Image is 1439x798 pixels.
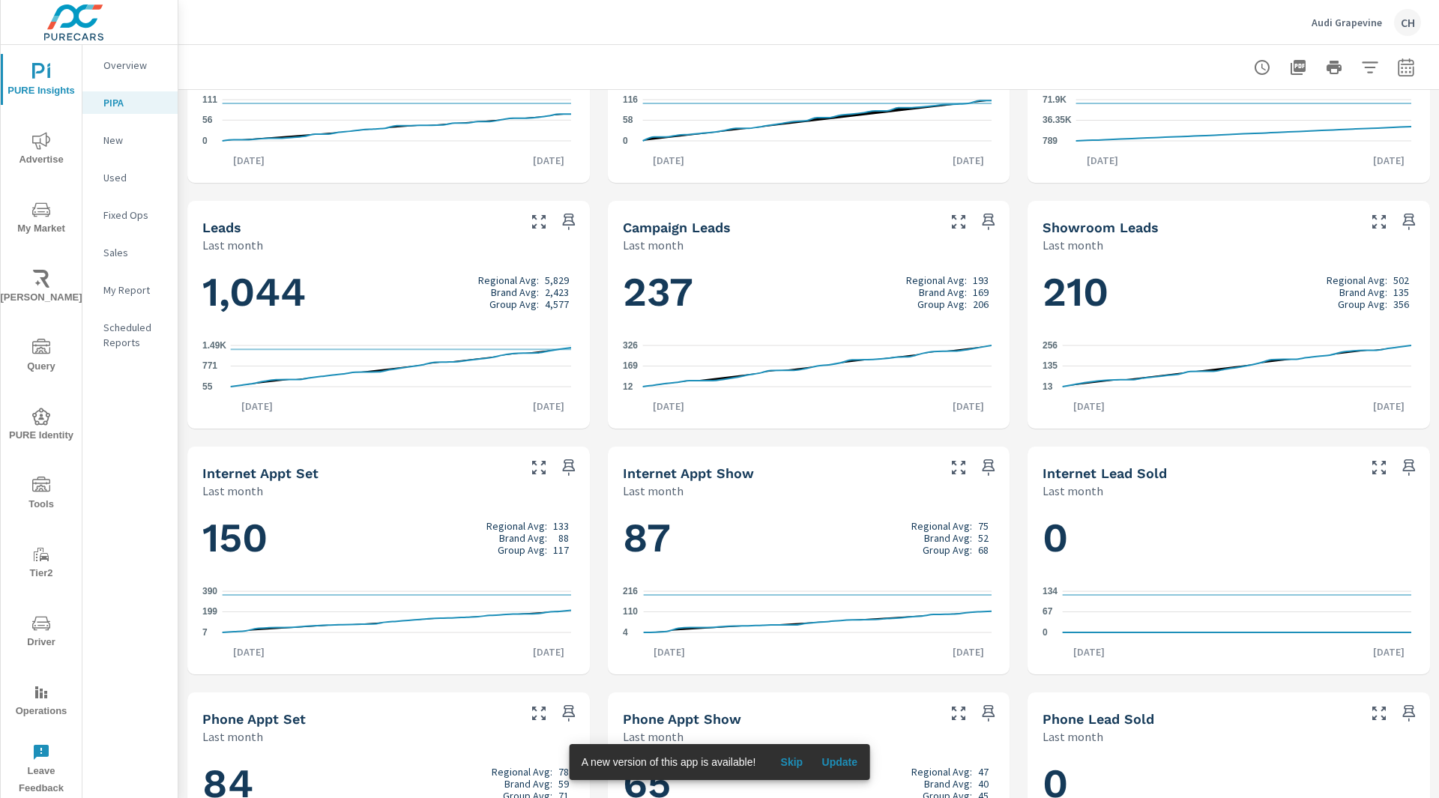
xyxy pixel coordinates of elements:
span: Save this to your personalized report [1397,701,1421,725]
h1: 0 [1043,513,1415,563]
div: My Report [82,279,178,301]
h5: Phone Appt Show [623,711,741,727]
p: Regional Avg: [1327,274,1387,286]
text: 390 [202,586,217,596]
text: 0 [202,136,208,146]
p: Last month [1043,236,1103,254]
text: 12 [623,381,633,392]
p: [DATE] [522,644,575,659]
button: Make Fullscreen [527,701,551,725]
p: Regional Avg: [478,274,539,286]
p: 169 [973,286,989,298]
p: [DATE] [223,644,275,659]
p: 4,577 [545,298,569,310]
p: Last month [623,236,684,254]
button: Skip [767,750,815,774]
p: Sales [103,245,166,260]
p: Last month [623,482,684,500]
text: 71.9K [1043,94,1067,105]
h1: 150 [202,513,575,563]
h5: Leads [202,220,241,235]
p: [DATE] [643,644,696,659]
p: 5,829 [545,274,569,286]
button: Make Fullscreen [1367,456,1391,480]
p: [DATE] [942,644,995,659]
p: 117 [553,544,569,556]
p: [DATE] [642,153,695,168]
button: Apply Filters [1355,52,1385,82]
h5: Internet Appt Set [202,465,319,481]
span: Update [821,755,857,769]
text: 326 [623,340,638,351]
p: Scheduled Reports [103,320,166,350]
p: Regional Avg: [911,766,972,778]
span: Save this to your personalized report [977,701,1001,725]
text: 4 [623,627,628,638]
button: "Export Report to PDF" [1283,52,1313,82]
p: [DATE] [522,153,575,168]
p: 502 [1393,274,1409,286]
p: Group Avg: [489,298,539,310]
h5: Internet Appt Show [623,465,754,481]
button: Make Fullscreen [1367,701,1391,725]
div: Used [82,166,178,189]
text: 7 [202,627,208,638]
p: 40 [978,778,989,790]
p: 133 [553,520,569,532]
button: Print Report [1319,52,1349,82]
text: 56 [202,115,213,125]
p: 59 [558,778,569,790]
text: 58 [623,115,633,125]
p: Brand Avg: [924,778,972,790]
text: 116 [623,94,638,105]
p: [DATE] [1063,399,1115,414]
p: Brand Avg: [504,778,552,790]
h5: Campaign Leads [623,220,731,235]
text: 111 [202,94,217,105]
text: 0 [623,136,628,146]
p: Last month [202,728,263,746]
p: Fixed Ops [103,208,166,223]
h5: Phone Lead Sold [1043,711,1154,727]
p: Brand Avg: [491,286,539,298]
text: 13 [1043,381,1053,392]
p: 88 [558,532,569,544]
span: Save this to your personalized report [1397,210,1421,234]
button: Select Date Range [1391,52,1421,82]
button: Make Fullscreen [947,210,971,234]
p: 78 [558,766,569,778]
text: 36.35K [1043,115,1072,126]
button: Update [815,750,863,774]
p: [DATE] [942,153,995,168]
text: 0 [1043,627,1048,638]
p: 193 [973,274,989,286]
h1: 87 [623,513,995,563]
p: [DATE] [1363,644,1415,659]
p: 47 [978,766,989,778]
text: 169 [623,361,638,372]
h1: 210 [1043,267,1415,318]
button: Make Fullscreen [1367,210,1391,234]
p: Last month [202,482,263,500]
p: [DATE] [1063,644,1115,659]
text: 55 [202,381,213,392]
text: 135 [1043,360,1058,371]
p: 135 [1393,286,1409,298]
span: PURE Insights [5,63,77,100]
span: Advertise [5,132,77,169]
span: Tier2 [5,545,77,582]
p: Brand Avg: [1339,286,1387,298]
text: 199 [202,606,217,617]
p: Brand Avg: [499,532,547,544]
text: 216 [623,586,638,596]
span: Driver [5,614,77,651]
p: 2,423 [545,286,569,298]
button: Make Fullscreen [947,456,971,480]
p: [DATE] [1363,399,1415,414]
div: Scheduled Reports [82,316,178,354]
span: Query [5,339,77,375]
p: Group Avg: [917,298,967,310]
text: 1.49K [202,340,226,351]
p: Last month [1043,728,1103,746]
p: 206 [973,298,989,310]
